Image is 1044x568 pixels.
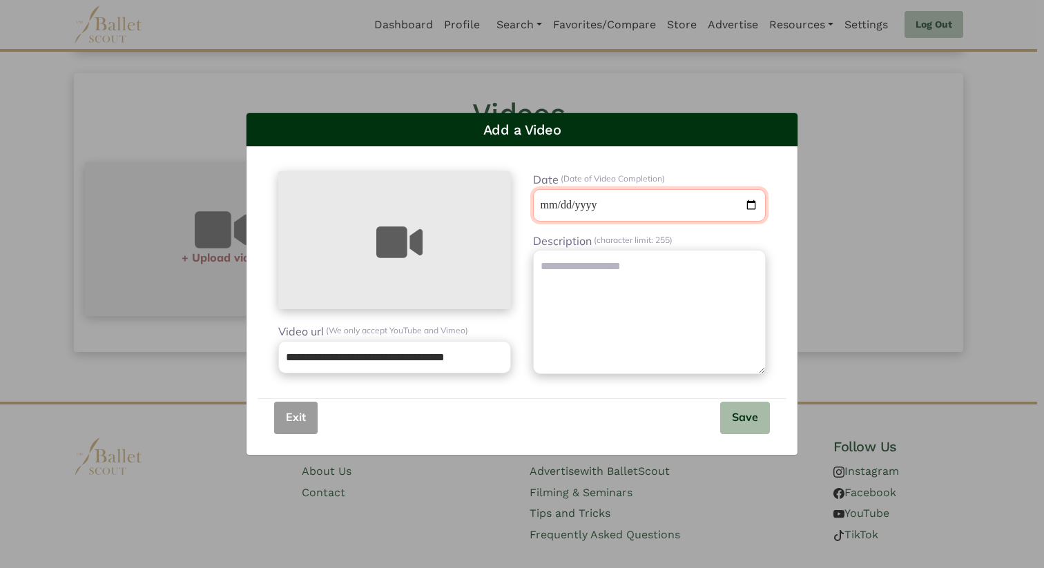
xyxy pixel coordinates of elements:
span: (character limit: 255) [592,233,673,251]
span: (We only accept YouTube and Vimeo) [324,323,468,341]
span: (Date of Video Completion) [559,171,665,189]
label: Date [533,171,766,189]
button: Save [720,402,770,434]
button: Exit [274,402,318,434]
label: Video url [278,323,511,341]
h4: Add a Video [258,119,786,141]
label: Description [533,233,766,251]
